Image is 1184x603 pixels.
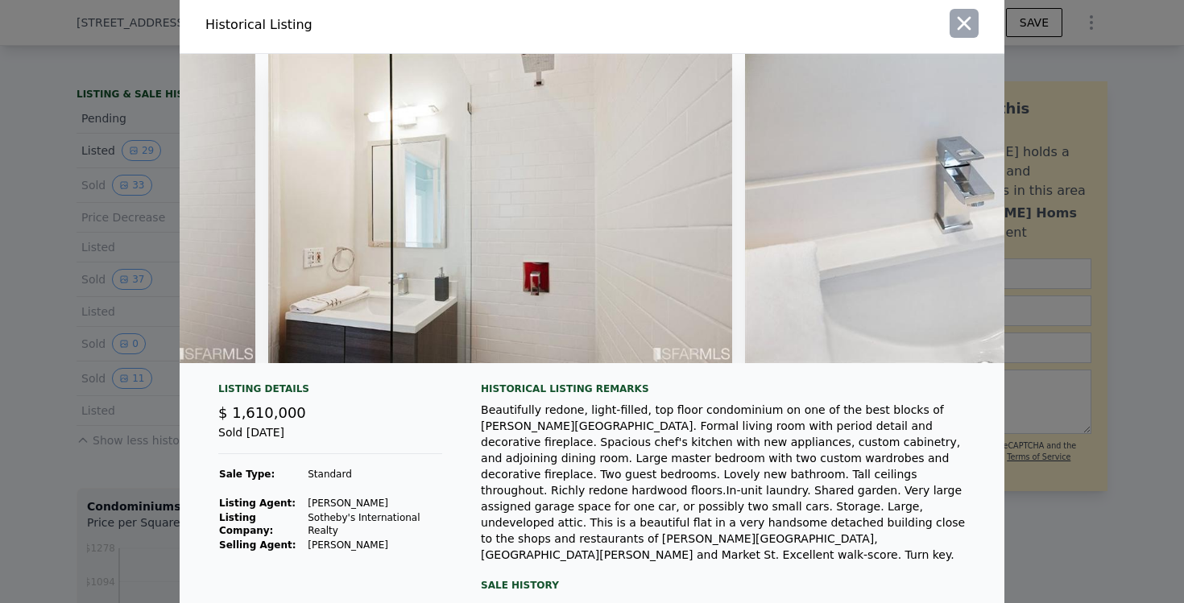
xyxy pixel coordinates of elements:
[268,54,732,363] img: Property Img
[205,15,586,35] div: Historical Listing
[307,538,442,552] td: [PERSON_NAME]
[307,467,442,481] td: Standard
[219,512,273,536] strong: Listing Company:
[481,382,979,395] div: Historical Listing remarks
[219,469,275,480] strong: Sale Type:
[218,382,442,402] div: Listing Details
[307,510,442,538] td: Sotheby's International Realty
[481,576,979,595] div: Sale History
[219,539,296,551] strong: Selling Agent:
[481,402,979,563] div: Beautifully redone, light-filled, top floor condominium on one of the best blocks of [PERSON_NAME...
[307,496,442,510] td: [PERSON_NAME]
[218,424,442,454] div: Sold [DATE]
[218,404,306,421] span: $ 1,610,000
[219,498,296,509] strong: Listing Agent:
